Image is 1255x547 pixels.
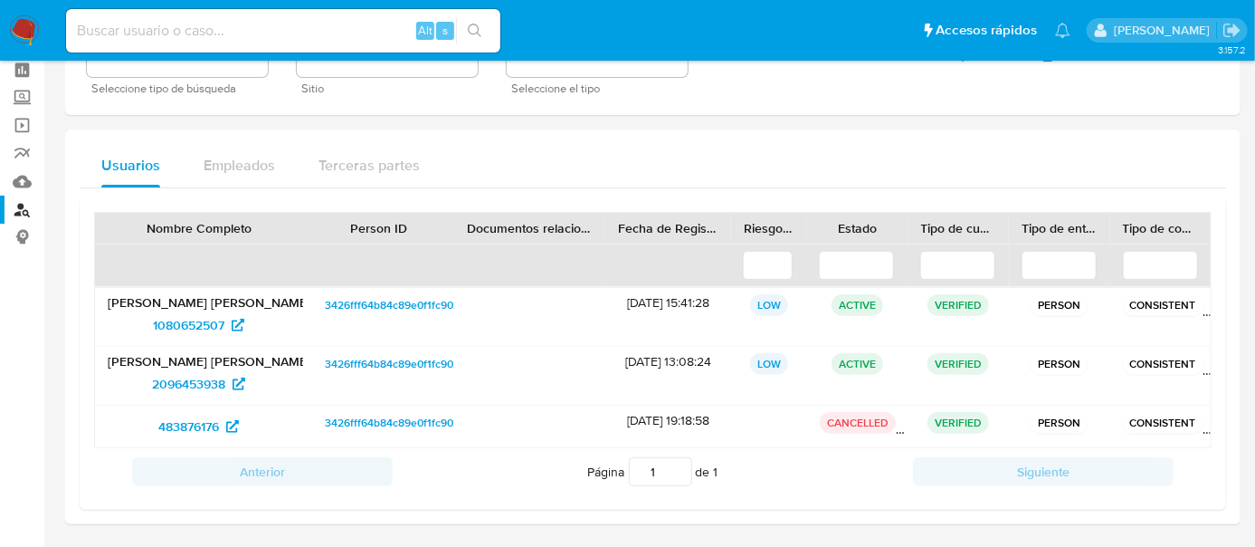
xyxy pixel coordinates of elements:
[1218,43,1246,57] span: 3.157.2
[456,18,493,43] button: search-icon
[936,21,1037,40] span: Accesos rápidos
[1114,22,1216,39] p: fernanda.escarenogarcia@mercadolibre.com.mx
[418,22,433,39] span: Alt
[1055,23,1070,38] a: Notificaciones
[66,19,500,43] input: Buscar usuario o caso...
[442,22,448,39] span: s
[1222,21,1241,40] a: Salir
